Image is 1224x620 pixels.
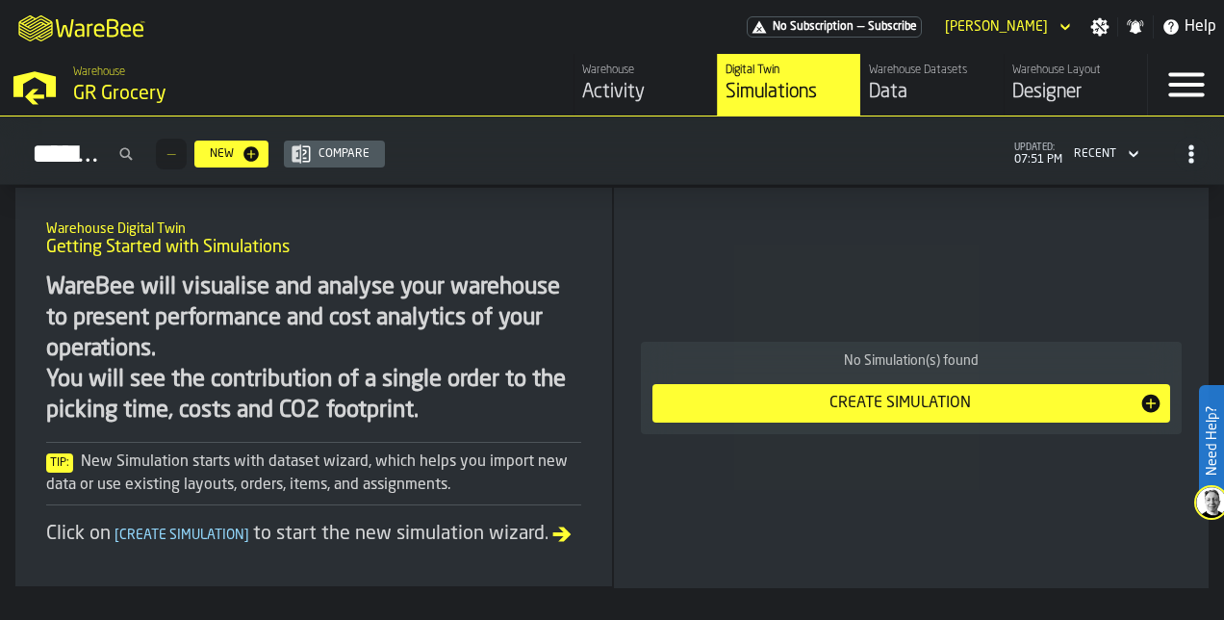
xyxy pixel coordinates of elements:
label: Need Help? [1201,387,1222,495]
div: DropdownMenuValue-Sandhya Gopakumar [937,15,1075,39]
div: title-Getting Started with Simulations [31,203,597,272]
div: ItemListCard- [614,188,1209,588]
div: Simulations [726,79,853,106]
span: Create Simulation [111,529,253,542]
label: button-toggle-Help [1154,15,1224,39]
div: Activity [582,79,709,106]
a: link-to-/wh/i/e451d98b-95f6-4604-91ff-c80219f9c36d/feed/ [574,54,717,116]
span: Tip: [46,453,73,473]
div: No Simulation(s) found [652,353,1170,369]
div: Menu Subscription [747,16,922,38]
div: DropdownMenuValue-4 [1066,142,1143,166]
h2: Sub Title [46,218,581,237]
span: — [167,147,175,161]
div: Designer [1012,79,1139,106]
label: button-toggle-Menu [1148,54,1224,116]
a: link-to-/wh/i/e451d98b-95f6-4604-91ff-c80219f9c36d/data [860,54,1004,116]
span: — [857,20,864,34]
div: GR Grocery [73,81,420,108]
a: link-to-/wh/i/e451d98b-95f6-4604-91ff-c80219f9c36d/pricing/ [747,16,922,38]
span: updated: [1014,142,1062,153]
span: 07:51 PM [1014,153,1062,167]
div: New Simulation starts with dataset wizard, which helps you import new data or use existing layout... [46,451,581,497]
span: ] [244,529,249,542]
span: Warehouse [73,65,125,79]
div: Warehouse Layout [1012,64,1139,77]
button: button-Create Simulation [652,384,1170,423]
div: Warehouse Datasets [869,64,996,77]
div: DropdownMenuValue-4 [1074,147,1116,161]
div: Data [869,79,996,106]
div: ItemListCard- [15,188,612,586]
label: button-toggle-Notifications [1118,17,1153,37]
button: button-Compare [284,141,385,168]
button: button-New [194,141,268,168]
label: button-toggle-Settings [1083,17,1117,37]
span: [ [115,529,119,542]
a: link-to-/wh/i/e451d98b-95f6-4604-91ff-c80219f9c36d/designer [1004,54,1147,116]
div: DropdownMenuValue-Sandhya Gopakumar [945,19,1048,35]
div: Click on to start the new simulation wizard. [46,521,581,548]
span: Help [1185,15,1216,39]
div: Create Simulation [660,392,1139,415]
div: Warehouse [582,64,709,77]
div: WareBee will visualise and analyse your warehouse to present performance and cost analytics of yo... [46,272,581,426]
div: New [202,147,242,161]
div: ButtonLoadMore-Load More-Prev-First-Last [148,139,194,169]
span: No Subscription [773,20,854,34]
span: Subscribe [868,20,917,34]
span: Getting Started with Simulations [46,237,290,258]
a: link-to-/wh/i/e451d98b-95f6-4604-91ff-c80219f9c36d/simulations [717,54,860,116]
div: Digital Twin [726,64,853,77]
div: Compare [311,147,377,161]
